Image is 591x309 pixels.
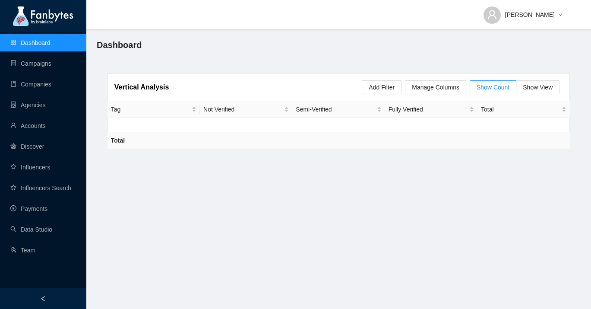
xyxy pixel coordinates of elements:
span: [PERSON_NAME] [505,10,555,19]
button: Add Filter [362,80,401,94]
a: userAccounts [10,122,46,129]
span: Semi-Verified [296,105,375,114]
th: Tag [107,101,200,118]
strong: Total [111,137,125,144]
a: searchData Studio [10,226,52,233]
a: starInfluencers [10,164,50,171]
a: usergroup-addTeam [10,247,35,254]
span: Manage Columns [412,83,459,92]
th: Semi-Verified [292,101,385,118]
a: pay-circlePayments [10,205,47,212]
span: Show View [523,84,553,91]
th: Not Verified [200,101,292,118]
th: Total [477,101,570,118]
span: Fully Verified [389,105,468,114]
span: Not Verified [203,105,282,114]
article: Vertical Analysis [114,82,169,92]
button: [PERSON_NAME]down [477,4,569,18]
span: Show Count [477,84,509,91]
a: bookCompanies [10,81,51,88]
span: Dashboard [97,38,142,52]
a: containerAgencies [10,102,46,108]
button: Manage Columns [405,80,466,94]
a: appstoreDashboard [10,39,51,46]
a: radar-chartDiscover [10,143,44,150]
span: left [40,296,46,302]
span: user [487,10,497,20]
span: Total [481,105,560,114]
span: down [558,13,563,18]
span: Tag [111,105,190,114]
a: databaseCampaigns [10,60,51,67]
span: Add Filter [369,83,395,92]
th: Fully Verified [385,101,477,118]
a: starInfluencers Search [10,185,71,191]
